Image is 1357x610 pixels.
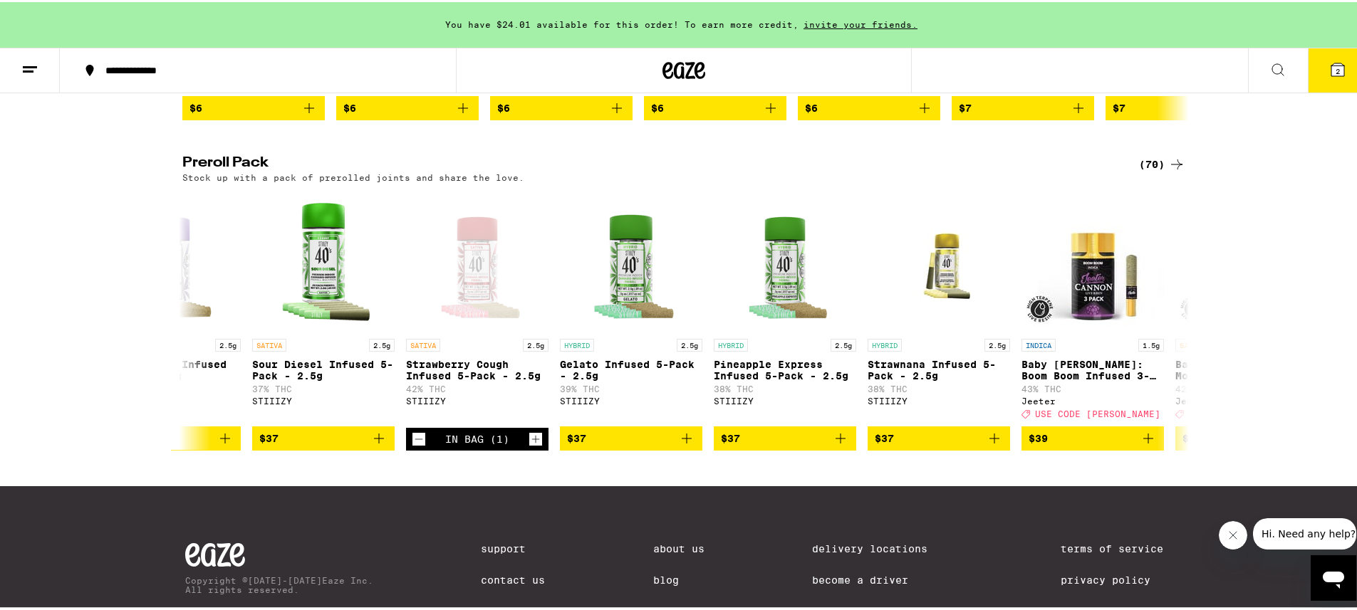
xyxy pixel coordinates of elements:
[529,430,543,444] button: Increment
[406,382,548,391] p: 42% THC
[799,18,922,27] span: invite your friends.
[560,187,702,330] img: STIIIZY - Gelato Infused 5-Pack - 2.5g
[653,541,705,552] a: About Us
[1253,516,1356,547] iframe: Message from company
[868,424,1010,448] button: Add to bag
[805,100,818,112] span: $6
[560,357,702,379] p: Gelato Infused 5-Pack - 2.5g
[1061,572,1182,584] a: Privacy Policy
[252,382,395,391] p: 37% THC
[959,100,972,112] span: $7
[1175,357,1318,379] p: Baby [PERSON_NAME]: Morning Flight Infused 3-Pack - 1.5g
[560,394,702,404] div: STIIIZY
[1175,337,1210,349] p: SATIVA
[369,337,395,349] p: 2.5g
[798,94,940,118] button: Add to bag
[1139,154,1185,171] a: (70)
[714,187,856,424] a: Open page for Pineapple Express Infused 5-Pack - 2.5g from STIIIZY
[1175,382,1318,391] p: 42% THC
[490,94,633,118] button: Add to bag
[868,394,1010,404] div: STIIIZY
[714,357,856,379] p: Pineapple Express Infused 5-Pack - 2.5g
[1219,519,1247,547] iframe: Close message
[721,431,740,442] span: $37
[677,337,702,349] p: 2.5g
[215,337,241,349] p: 2.5g
[252,187,395,330] img: STIIIZY - Sour Diesel Infused 5-Pack - 2.5g
[868,337,902,349] p: HYBRID
[1182,431,1202,442] span: $39
[714,187,856,330] img: STIIIZY - Pineapple Express Infused 5-Pack - 2.5g
[259,431,279,442] span: $37
[1175,394,1318,404] div: Jeeter
[252,357,395,379] p: Sour Diesel Infused 5-Pack - 2.5g
[189,100,202,112] span: $6
[343,100,356,112] span: $6
[252,187,395,424] a: Open page for Sour Diesel Infused 5-Pack - 2.5g from STIIIZY
[445,18,799,27] span: You have $24.01 available for this order! To earn more credit,
[481,541,545,552] a: Support
[185,574,373,592] p: Copyright © [DATE]-[DATE] Eaze Inc. All rights reserved.
[252,424,395,448] button: Add to bag
[182,171,524,180] p: Stock up with a pack of prerolled joints and share the love.
[1138,337,1164,349] p: 1.5g
[497,100,510,112] span: $6
[567,431,586,442] span: $37
[875,431,894,442] span: $37
[644,94,786,118] button: Add to bag
[406,394,548,404] div: STIIIZY
[560,424,702,448] button: Add to bag
[560,187,702,424] a: Open page for Gelato Infused 5-Pack - 2.5g from STIIIZY
[560,337,594,349] p: HYBRID
[984,337,1010,349] p: 2.5g
[653,572,705,584] a: Blog
[406,337,440,349] p: SATIVA
[868,357,1010,379] p: Strawnana Infused 5-Pack - 2.5g
[1175,424,1318,448] button: Add to bag
[868,187,1010,424] a: Open page for Strawnana Infused 5-Pack - 2.5g from STIIIZY
[1311,553,1356,599] iframe: Button to launch messaging window
[560,382,702,391] p: 39% THC
[252,337,286,349] p: SATIVA
[868,382,1010,391] p: 38% THC
[1106,94,1248,118] button: Add to bag
[182,94,325,118] button: Add to bag
[812,541,953,552] a: Delivery Locations
[1035,408,1160,417] span: USE CODE [PERSON_NAME]
[831,337,856,349] p: 2.5g
[714,337,748,349] p: HYBRID
[1061,541,1182,552] a: Terms of Service
[412,430,426,444] button: Decrement
[1021,337,1056,349] p: INDICA
[1175,187,1318,424] a: Open page for Baby Cannon: Morning Flight Infused 3-Pack - 1.5g from Jeeter
[868,187,1010,330] img: STIIIZY - Strawnana Infused 5-Pack - 2.5g
[523,337,548,349] p: 2.5g
[1175,187,1318,330] img: Jeeter - Baby Cannon: Morning Flight Infused 3-Pack - 1.5g
[1029,431,1048,442] span: $39
[406,187,548,425] a: Open page for Strawberry Cough Infused 5-Pack - 2.5g from STIIIZY
[1021,187,1164,424] a: Open page for Baby Cannon: Boom Boom Infused 3-Pack - 1.5g from Jeeter
[651,100,664,112] span: $6
[1189,408,1314,417] span: USE CODE [PERSON_NAME]
[182,154,1116,171] h2: Preroll Pack
[714,424,856,448] button: Add to bag
[1336,65,1340,73] span: 2
[1113,100,1125,112] span: $7
[1021,187,1164,330] img: Jeeter - Baby Cannon: Boom Boom Infused 3-Pack - 1.5g
[406,357,548,379] p: Strawberry Cough Infused 5-Pack - 2.5g
[336,94,479,118] button: Add to bag
[252,394,395,404] div: STIIIZY
[481,572,545,584] a: Contact Us
[812,572,953,584] a: Become a Driver
[714,382,856,391] p: 38% THC
[1021,357,1164,379] p: Baby [PERSON_NAME]: Boom Boom Infused 3-Pack - 1.5g
[1021,394,1164,404] div: Jeeter
[445,431,509,443] div: In Bag (1)
[1021,382,1164,391] p: 43% THC
[952,94,1094,118] button: Add to bag
[1021,424,1164,448] button: Add to bag
[714,394,856,404] div: STIIIZY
